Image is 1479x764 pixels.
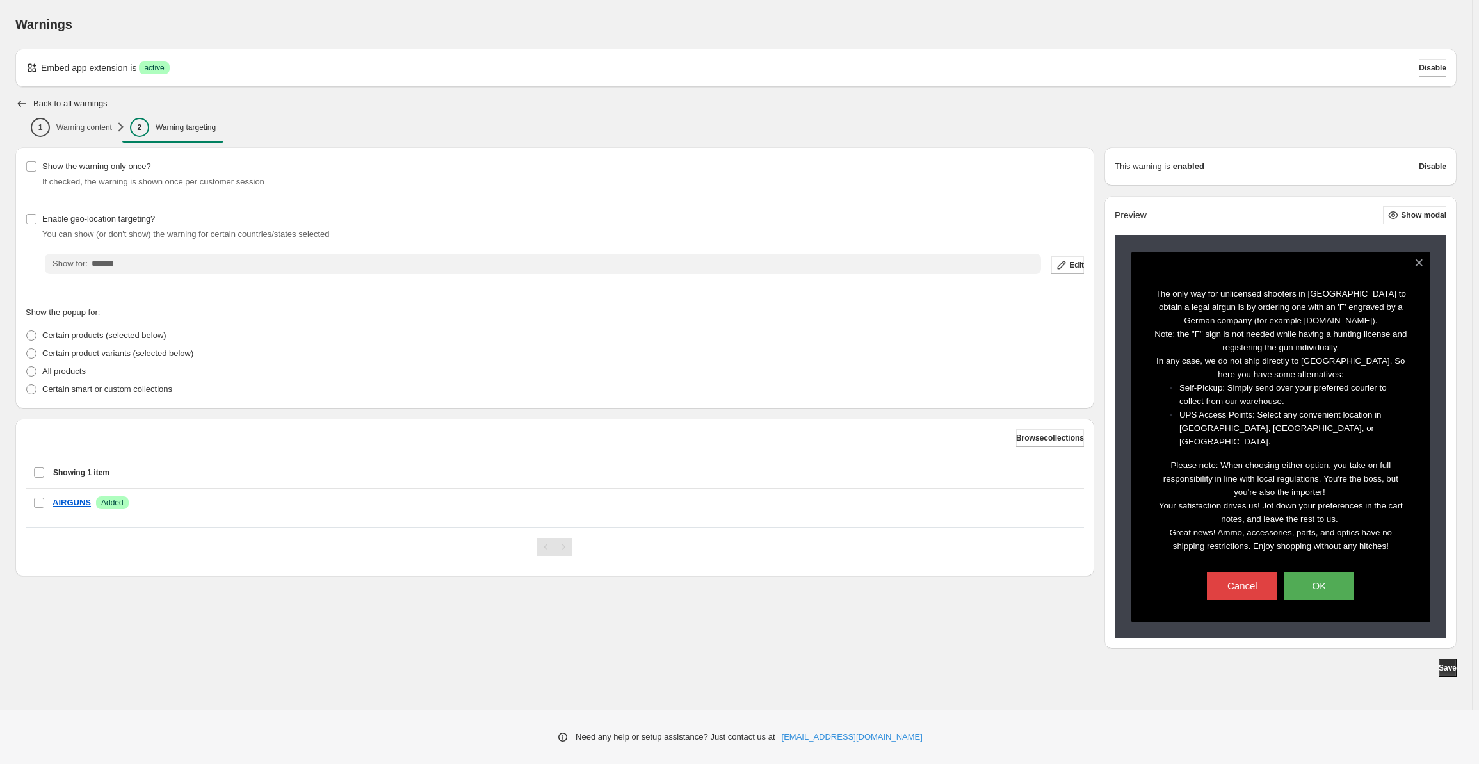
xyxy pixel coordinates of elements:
span: Certain products (selected below) [42,330,166,340]
button: Browsecollections [1016,429,1084,447]
span: Disable [1419,63,1446,73]
span: Show for: [53,259,88,268]
p: Embed app extension is [41,61,136,74]
span: Show modal [1401,210,1446,220]
p: Certain smart or custom collections [42,383,172,396]
span: active [144,63,164,73]
span: Enable geo-location targeting? [42,214,155,224]
h2: Preview [1115,210,1147,221]
button: Show modal [1383,206,1446,224]
span: Certain product variants (selected below) [42,348,193,358]
span: Note: the "F" sign is not needed while having a hunting license and registering the gun individua... [1154,329,1407,352]
span: Disable [1419,161,1446,172]
button: Edit [1051,256,1084,274]
span: Showing 1 item [53,467,109,478]
div: 1 [31,118,50,137]
span: Your satisfaction drives us! Jot down your preferences in the cart notes, and leave the rest to us. [1159,501,1403,524]
span: Great news! Ammo, accessories, parts, and optics have no shipping restrictions. Enjoy shopping wi... [1170,528,1392,551]
span: UPS Access Points: Select any convenient location in [GEOGRAPHIC_DATA], [GEOGRAPHIC_DATA], or [GE... [1179,410,1382,446]
span: Save [1439,663,1457,673]
span: You can show (or don't show) the warning for certain countries/states selected [42,229,330,239]
span: Show the warning only once? [42,161,151,171]
button: OK [1284,572,1354,600]
span: Edit [1069,260,1084,270]
span: Browse collections [1016,433,1084,443]
p: All products [42,365,86,378]
span: The only way for unlicensed shooters in [GEOGRAPHIC_DATA] to obtain a legal airgun is by ordering... [1156,289,1406,325]
span: Show the popup for: [26,307,100,317]
button: Cancel [1207,572,1277,600]
p: Warning content [56,122,112,133]
span: Self-Pickup: Simply send over your preferred courier to collect from our warehouse. [1179,383,1387,406]
p: This warning is [1115,160,1170,173]
span: Added [101,498,124,508]
nav: Pagination [537,538,572,556]
button: Disable [1419,158,1446,175]
a: AIRGUNS [53,496,91,509]
span: Please note: When choosing either option, you take on full responsibility in line with local regu... [1163,460,1398,497]
span: In any case, we do not ship directly to [GEOGRAPHIC_DATA]. So here you have some alternatives: [1156,356,1405,379]
a: [EMAIL_ADDRESS][DOMAIN_NAME] [782,731,923,744]
p: Warning targeting [156,122,216,133]
span: Warnings [15,17,72,31]
strong: enabled [1173,160,1204,173]
button: Disable [1419,59,1446,77]
span: If checked, the warning is shown once per customer session [42,177,264,186]
button: Save [1439,659,1457,677]
div: 2 [130,118,149,137]
h2: Back to all warnings [33,99,108,109]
